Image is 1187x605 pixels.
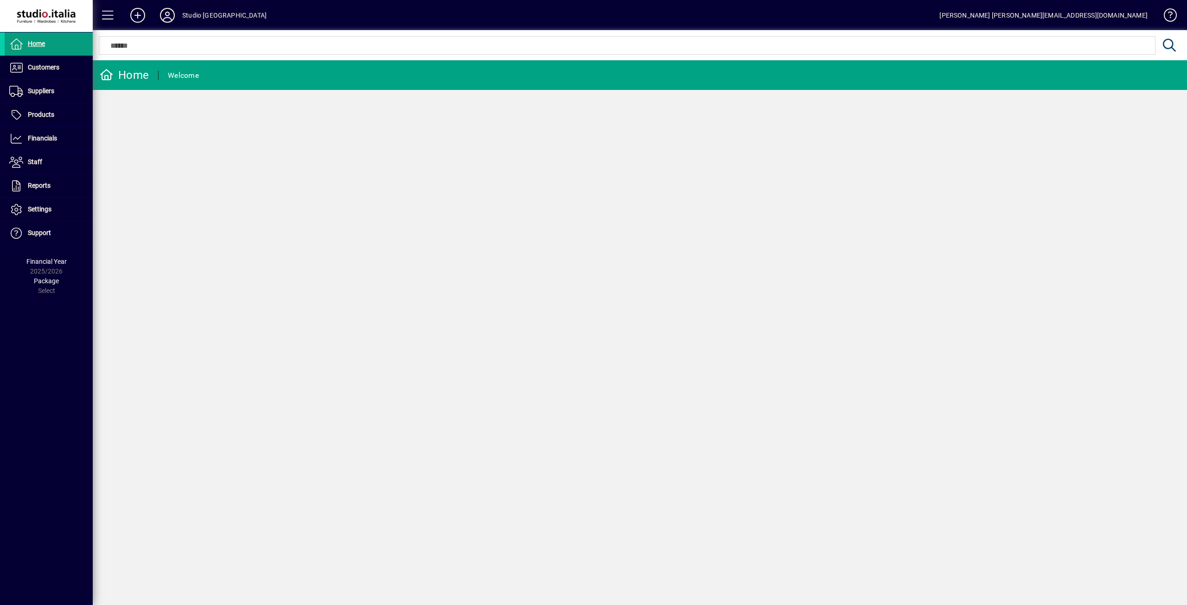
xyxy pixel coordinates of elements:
button: Add [123,7,153,24]
div: [PERSON_NAME] [PERSON_NAME][EMAIL_ADDRESS][DOMAIN_NAME] [939,8,1148,23]
a: Support [5,222,93,245]
span: Products [28,111,54,118]
span: Financial Year [26,258,67,265]
a: Settings [5,198,93,221]
a: Suppliers [5,80,93,103]
div: Studio [GEOGRAPHIC_DATA] [182,8,267,23]
a: Financials [5,127,93,150]
a: Staff [5,151,93,174]
span: Package [34,277,59,285]
span: Reports [28,182,51,189]
span: Financials [28,134,57,142]
span: Home [28,40,45,47]
span: Suppliers [28,87,54,95]
a: Customers [5,56,93,79]
button: Profile [153,7,182,24]
span: Customers [28,64,59,71]
div: Home [100,68,149,83]
span: Settings [28,205,51,213]
div: Welcome [168,68,199,83]
span: Staff [28,158,42,166]
a: Products [5,103,93,127]
a: Knowledge Base [1157,2,1175,32]
a: Reports [5,174,93,197]
span: Support [28,229,51,236]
